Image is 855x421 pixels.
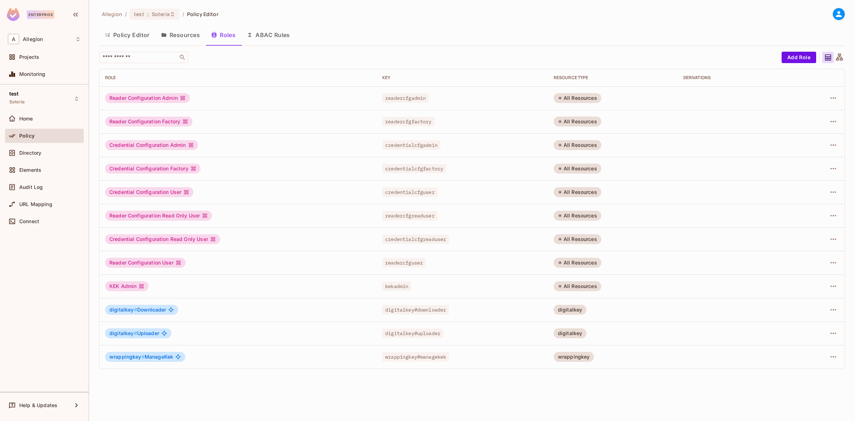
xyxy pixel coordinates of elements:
[105,164,201,174] div: Credential Configuration Factory
[105,117,192,127] div: Reader Configuration Factory
[152,11,170,17] span: Soteria
[134,11,144,17] span: test
[27,10,55,19] div: Enterprise
[105,75,371,81] div: Role
[9,99,25,105] span: Soteria
[554,75,672,81] div: RESOURCE TYPE
[382,93,429,103] span: readercfgadmin
[782,52,816,63] button: Add Role
[382,235,449,244] span: credentialcfgreaduser
[8,34,19,44] span: A
[109,354,145,360] span: wrappingkey
[554,258,601,268] div: All Resources
[134,330,137,336] span: #
[554,93,601,103] div: All Resources
[19,201,52,207] span: URL Mapping
[109,330,159,336] span: Uploader
[382,258,426,267] span: readercfguser
[554,234,601,244] div: All Resources
[382,164,446,173] span: credentialcfgfactory
[19,116,33,122] span: Home
[554,117,601,127] div: All Resources
[382,282,411,291] span: kekadmin
[19,219,39,224] span: Connect
[554,328,587,338] div: digitalkey
[554,305,587,315] div: digitalkey
[109,307,166,313] span: Downloader
[19,71,46,77] span: Monitoring
[382,329,443,338] span: digitalkey#uploader
[382,305,449,314] span: digitalkey#downloader
[105,234,220,244] div: Credential Configuration Read Only User
[19,167,41,173] span: Elements
[19,150,41,156] span: Directory
[382,117,434,126] span: readercfgfactory
[109,307,137,313] span: digitalkey
[554,187,601,197] div: All Resources
[382,352,449,361] span: wrappingkey#managekek
[105,93,190,103] div: Reader Configuration Admin
[155,26,206,44] button: Resources
[105,281,149,291] div: KEK Admin
[105,258,186,268] div: Reader Configuration User
[19,54,39,60] span: Projects
[141,354,145,360] span: #
[382,211,437,220] span: readercfgreaduser
[105,187,193,197] div: Credential Configuration User
[241,26,296,44] button: ABAC Rules
[19,184,43,190] span: Audit Log
[109,330,137,336] span: digitalkey
[382,75,542,81] div: Key
[19,133,35,139] span: Policy
[99,26,155,44] button: Policy Editor
[109,354,173,360] span: ManageKek
[187,11,218,17] span: Policy Editor
[683,75,789,81] div: Derivations
[19,402,57,408] span: Help & Updates
[105,211,212,221] div: Reader Configuration Read Only User
[134,307,137,313] span: #
[23,36,43,42] span: Workspace: Allegion
[554,164,601,174] div: All Resources
[102,11,122,17] span: the active workspace
[125,11,127,17] li: /
[554,352,594,362] div: wrappingkey
[554,140,601,150] div: All Resources
[382,140,440,150] span: credentialcfgadmin
[554,211,601,221] div: All Resources
[7,8,20,21] img: SReyMgAAAABJRU5ErkJggg==
[105,140,198,150] div: Credential Configuration Admin
[147,11,149,17] span: :
[382,188,437,197] span: credentialcfguser
[554,281,601,291] div: All Resources
[182,11,184,17] li: /
[206,26,241,44] button: Roles
[9,91,19,97] span: test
